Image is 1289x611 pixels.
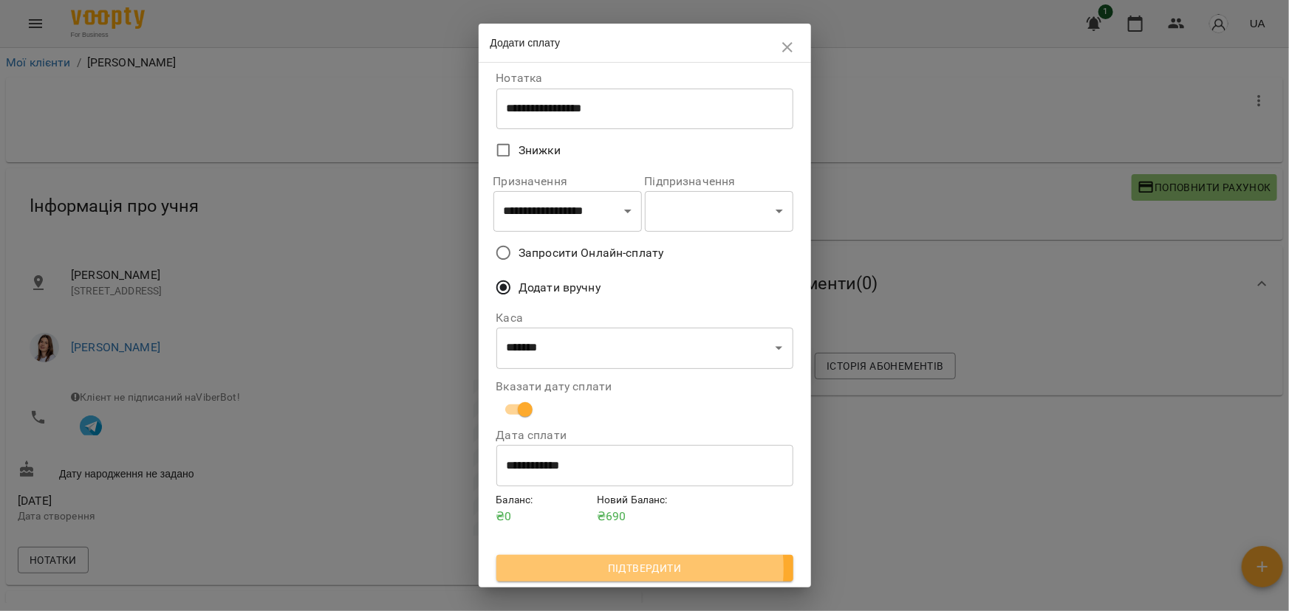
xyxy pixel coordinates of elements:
[496,508,592,525] p: ₴ 0
[645,176,793,187] label: Підпризначення
[597,508,692,525] p: ₴ 690
[496,429,793,441] label: Дата сплати
[496,312,793,324] label: Каса
[496,381,793,393] label: Вказати дату сплати
[519,142,561,159] span: Знижки
[597,492,692,508] h6: Новий Баланс :
[493,176,642,187] label: Призначення
[519,244,663,262] span: Запросити Онлайн-сплату
[496,555,793,581] button: Підтвердити
[496,72,793,84] label: Нотатка
[508,559,782,577] span: Підтвердити
[490,37,561,49] span: Додати сплату
[519,279,601,297] span: Додати вручну
[496,492,592,508] h6: Баланс :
